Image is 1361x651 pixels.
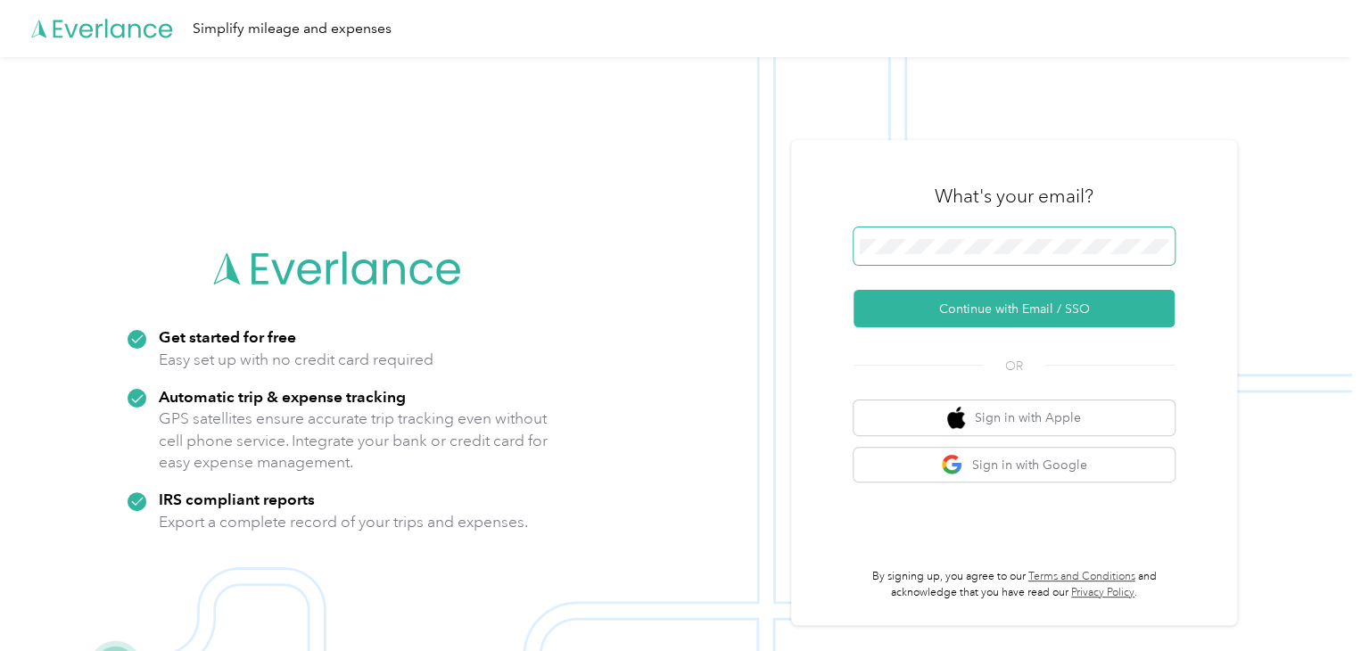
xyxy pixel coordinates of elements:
[159,490,315,508] strong: IRS compliant reports
[1071,586,1134,599] a: Privacy Policy
[159,511,528,533] p: Export a complete record of your trips and expenses.
[159,327,296,346] strong: Get started for free
[941,454,963,476] img: google logo
[854,290,1175,327] button: Continue with Email / SSO
[159,408,549,474] p: GPS satellites ensure accurate trip tracking even without cell phone service. Integrate your bank...
[193,18,392,40] div: Simplify mileage and expenses
[983,357,1045,375] span: OR
[159,349,433,371] p: Easy set up with no credit card required
[854,400,1175,435] button: apple logoSign in with Apple
[947,407,965,429] img: apple logo
[854,569,1175,600] p: By signing up, you agree to our and acknowledge that you have read our .
[1028,570,1135,583] a: Terms and Conditions
[159,387,406,406] strong: Automatic trip & expense tracking
[854,448,1175,482] button: google logoSign in with Google
[935,184,1093,209] h3: What's your email?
